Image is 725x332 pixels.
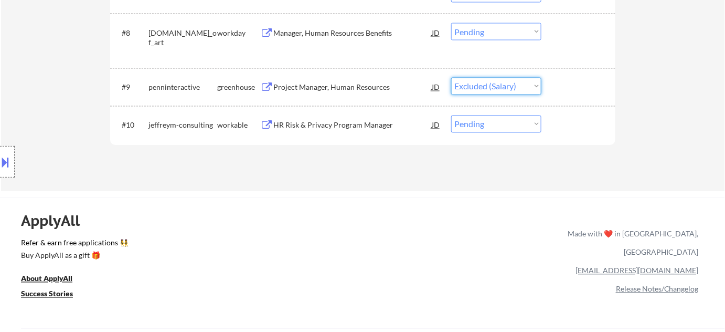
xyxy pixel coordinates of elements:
[122,28,140,38] div: #8
[217,82,260,93] div: greenhouse
[431,23,441,42] div: JD
[21,274,72,283] u: About ApplyAll
[21,274,87,287] a: About ApplyAll
[21,252,126,260] div: Buy ApplyAll as a gift 🎁
[431,116,441,134] div: JD
[273,82,432,93] div: Project Manager, Human Resources
[273,28,432,38] div: Manager, Human Resources Benefits
[563,225,699,262] div: Made with ❤️ in [GEOGRAPHIC_DATA], [GEOGRAPHIC_DATA]
[21,289,87,302] a: Success Stories
[217,120,260,131] div: workable
[575,266,699,275] a: [EMAIL_ADDRESS][DOMAIN_NAME]
[217,28,260,38] div: workday
[616,285,699,294] a: Release Notes/Changelog
[148,28,217,48] div: [DOMAIN_NAME]_of_art
[21,289,73,298] u: Success Stories
[273,120,432,131] div: HR Risk & Privacy Program Manager
[431,78,441,97] div: JD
